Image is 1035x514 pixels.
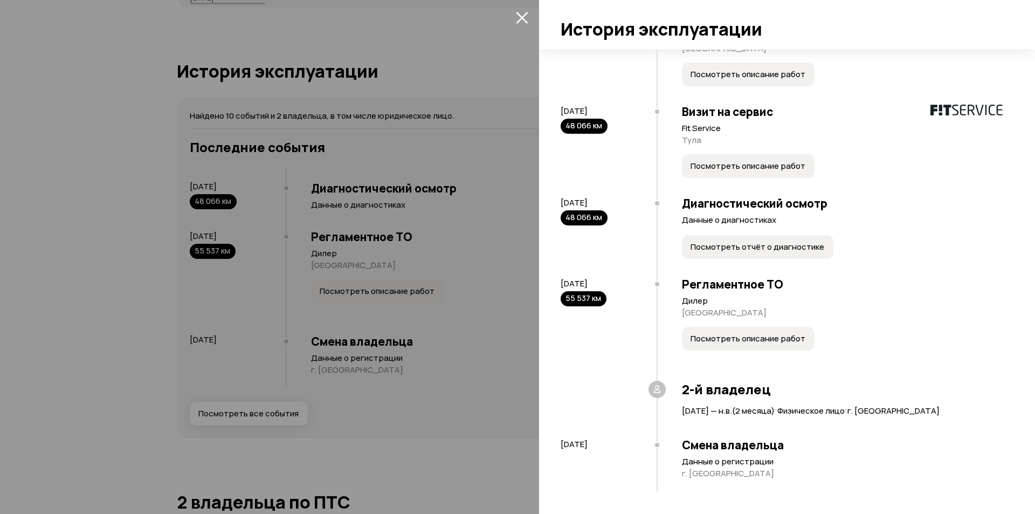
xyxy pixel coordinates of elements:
h3: 2-й владелец [682,382,1003,397]
span: Посмотреть описание работ [691,69,805,80]
button: Посмотреть описание работ [682,63,815,86]
span: Посмотреть описание работ [691,333,805,344]
span: [DATE] — н.в. ( 2 месяца ) [682,405,775,416]
h3: Диагностический осмотр [682,196,1003,210]
span: г. [GEOGRAPHIC_DATA] [847,405,940,416]
div: 48 066 км [561,210,608,225]
span: · [845,400,847,417]
h3: Визит на сервис [682,105,1003,119]
p: [GEOGRAPHIC_DATA] [682,307,1003,318]
span: [DATE] [561,438,588,450]
h3: Смена владельца [682,438,1003,452]
p: Fit Service [682,123,1003,134]
span: Посмотреть отчёт о диагностике [691,242,824,252]
p: Дилер [682,296,1003,306]
button: Посмотреть отчёт о диагностике [682,235,833,259]
div: 55 537 км [561,291,606,306]
p: г. [GEOGRAPHIC_DATA] [682,468,1003,479]
span: Посмотреть описание работ [691,161,805,172]
button: Посмотреть описание работ [682,327,815,351]
span: [DATE] [561,278,588,289]
p: Тула [682,135,1003,146]
span: [DATE] [561,105,588,116]
span: [DATE] [561,197,588,208]
div: 48 066 км [561,119,608,134]
span: Физическое лицо [777,405,845,416]
button: закрыть [513,9,530,26]
p: Данные о диагностиках [682,215,1003,225]
p: Данные о регистрации [682,456,1003,467]
img: logo [930,105,1003,115]
h3: Регламентное ТО [682,277,1003,291]
span: · [775,400,777,417]
button: Посмотреть описание работ [682,154,815,178]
